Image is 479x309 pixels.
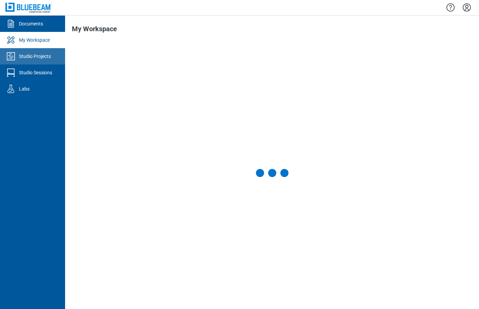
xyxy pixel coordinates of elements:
[5,67,16,78] svg: Studio Sessions
[19,85,29,92] div: Labs
[72,25,117,36] h1: My Workspace
[5,83,16,94] svg: Labs
[5,3,52,13] img: Bluebeam, Inc.
[461,2,472,13] button: Settings
[19,20,43,27] div: Documents
[19,53,51,60] div: Studio Projects
[19,37,50,43] div: My Workspace
[256,169,288,177] div: Loading My Workspace
[5,18,16,29] svg: Documents
[5,35,16,45] svg: My Workspace
[5,51,16,62] svg: Studio Projects
[19,69,52,76] div: Studio Sessions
